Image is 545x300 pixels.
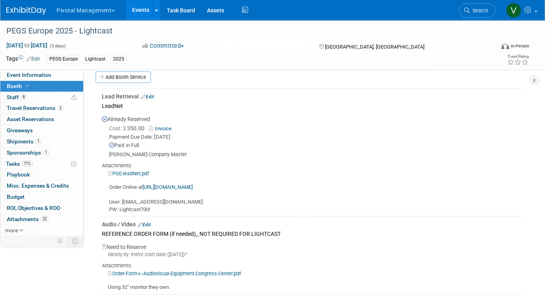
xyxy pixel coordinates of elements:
[0,136,83,147] a: Shipments1
[102,162,523,169] div: Attachments:
[23,42,31,49] span: to
[6,42,48,49] span: [DATE] [DATE]
[22,161,33,167] span: 71%
[0,81,83,92] a: Booth
[109,125,148,131] span: 350.00
[21,94,27,100] span: 8
[71,94,77,101] span: Potential Scheduling Conflict -- at least one attendee is tagged in another overlapping event.
[109,142,523,149] div: Paid in Full
[109,151,523,158] div: [PERSON_NAME] Company Master
[0,147,83,158] a: Sponsorships1
[109,133,523,141] div: Payment Due Date: [DATE]
[0,159,83,169] a: Tasks71%
[0,114,83,125] a: Asset Reservations
[325,44,424,50] span: [GEOGRAPHIC_DATA], [GEOGRAPHIC_DATA]
[7,116,54,122] span: Asset Reservations
[7,138,41,145] span: Shipments
[501,43,509,49] img: Format-Inperson.png
[149,125,175,131] a: Invoice
[5,227,18,233] span: more
[6,161,33,167] span: Tasks
[141,94,154,100] a: Edit
[25,84,29,88] i: Booth reservation complete
[41,216,49,222] span: 22
[102,92,523,100] div: Lead Retrieval
[459,4,496,18] a: Search
[0,214,83,225] a: Attachments22
[6,7,46,15] img: ExhibitDay
[0,203,83,214] a: ROI, Objectives & ROO
[7,182,69,189] span: Misc. Expenses & Credits
[0,169,83,180] a: Playbook
[102,277,523,291] div: Using 32" monitor they own.
[102,177,523,213] div: Order Online at User: [EMAIL_ADDRESS][DOMAIN_NAME] PW: Lightcast700!
[102,100,523,111] div: LeadNet
[506,3,521,18] img: Valerie Weld
[49,43,66,49] span: (3 days)
[0,70,83,80] a: Event Information
[111,55,127,63] div: 2025
[43,149,49,155] span: 1
[108,171,149,176] a: PGE-leadNet.pdf
[0,180,83,191] a: Misc. Expenses & Credits
[102,220,523,228] div: Audio / Video
[470,8,488,14] span: Search
[7,83,31,89] span: Booth
[0,103,83,114] a: Travel Reservations3
[7,94,27,100] span: Staff
[140,42,187,50] button: Committed
[7,216,49,222] span: Attachments
[108,271,241,276] a: Order-Form-I---Audiovisual-Equipment-Congress-Center.pdf
[452,41,529,53] div: Event Format
[7,149,49,156] span: Sponsorships
[102,262,523,269] div: Attachments:
[138,222,151,227] a: Edit
[102,251,523,258] div: Ideally by: event start date ([DATE])?
[0,125,83,136] a: Giveaways
[57,105,63,111] span: 3
[4,24,484,38] div: PEGS Europe 2025 - Lightcast
[6,55,40,64] td: Tags
[47,55,80,63] div: PEGS Europe
[0,192,83,202] a: Budget
[7,171,30,178] span: Playbook
[7,105,63,111] span: Travel Reservations
[102,111,523,213] div: Already Reserved
[7,194,25,200] span: Budget
[102,239,523,291] div: Need to Reserve
[0,92,83,103] a: Staff8
[53,236,67,246] td: Personalize Event Tab Strip
[7,127,33,133] span: Giveaways
[35,138,41,144] span: 1
[143,184,193,190] a: [URL][DOMAIN_NAME]
[0,225,83,236] a: more
[7,205,60,211] span: ROI, Objectives & ROO
[27,56,40,62] a: Edit
[96,71,151,83] a: Add Booth Service
[109,125,127,131] span: Cost: $
[83,55,108,63] div: Lightcast
[102,228,523,239] div: REFERENCE ORDER FORM (if needed)_ NOT REQUIRED FOR LIGHTCAST
[510,43,529,49] div: In-Person
[507,55,529,59] div: Event Rating
[7,72,51,78] span: Event Information
[67,236,84,246] td: Toggle Event Tabs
